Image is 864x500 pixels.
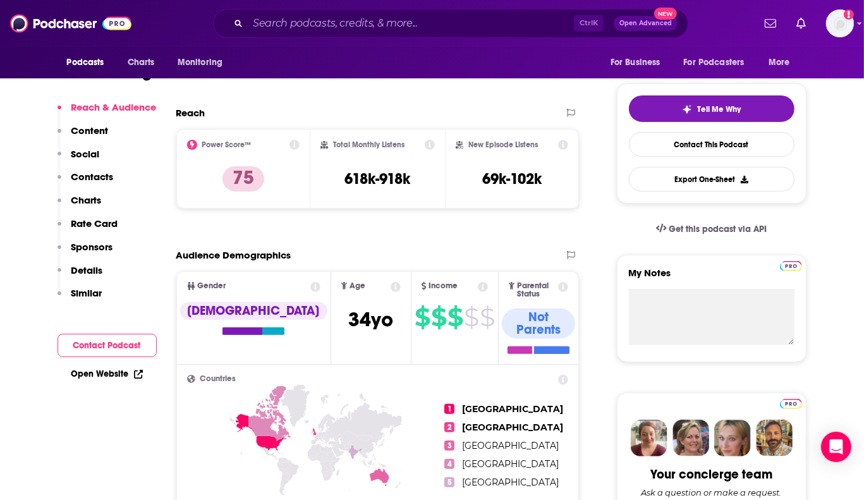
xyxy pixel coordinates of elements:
span: 5 [444,477,454,487]
p: Rate Card [71,217,118,229]
a: Get this podcast via API [646,214,777,245]
span: Open Advanced [619,20,672,27]
span: Countries [200,375,236,383]
h2: Total Monthly Listens [333,140,405,149]
img: Podchaser Pro [780,399,802,409]
button: tell me why sparkleTell Me Why [629,95,794,122]
p: Sponsors [71,241,113,253]
span: Gender [198,282,226,290]
span: [GEOGRAPHIC_DATA] [462,477,559,488]
button: Social [58,148,100,171]
h2: New Episode Listens [468,140,538,149]
span: For Business [611,54,660,71]
img: Podchaser - Follow, Share and Rate Podcasts [10,11,131,35]
span: Monitoring [178,54,222,71]
div: Your concierge team [650,466,772,482]
div: [DEMOGRAPHIC_DATA] [180,302,327,320]
svg: Add a profile image [844,9,854,20]
span: [GEOGRAPHIC_DATA] [462,422,563,433]
button: open menu [602,51,676,75]
span: $ [464,307,478,327]
p: Social [71,148,100,160]
a: Pro website [780,397,802,409]
span: New [654,8,677,20]
a: Show notifications dropdown [791,13,811,34]
span: For Podcasters [684,54,745,71]
button: Reach & Audience [58,101,157,125]
button: Details [58,264,103,288]
h2: Power Score™ [202,140,252,149]
button: open menu [676,51,763,75]
h2: Reach [176,107,205,119]
button: Export One-Sheet [629,167,794,192]
img: Jon Profile [756,420,793,456]
span: 1 [444,404,454,414]
span: 34 yo [348,307,393,332]
div: Not Parents [502,308,576,339]
button: Content [58,125,109,148]
span: $ [415,307,430,327]
a: Pro website [780,259,802,271]
button: open menu [169,51,239,75]
img: tell me why sparkle [682,104,692,114]
p: Content [71,125,109,137]
span: More [769,54,790,71]
h2: Audience Demographics [176,249,291,261]
span: $ [447,307,463,327]
div: Open Intercom Messenger [821,432,851,462]
a: Open Website [71,369,143,379]
h3: 618k-918k [344,169,410,188]
h3: 69k-102k [482,169,542,188]
button: Contacts [58,171,114,194]
span: $ [480,307,494,327]
span: Ctrl K [574,15,604,32]
span: 2 [444,422,454,432]
a: Charts [119,51,162,75]
span: Parental Status [517,282,556,298]
a: Show notifications dropdown [760,13,781,34]
label: My Notes [629,267,794,289]
button: Open AdvancedNew [614,16,678,31]
button: Show profile menu [826,9,854,37]
img: Barbara Profile [672,420,709,456]
span: 4 [444,459,454,469]
p: Charts [71,194,102,206]
a: Contact This Podcast [629,132,794,157]
button: Charts [58,194,102,217]
div: Search podcasts, credits, & more... [213,9,688,38]
span: Podcasts [67,54,104,71]
img: Jules Profile [714,420,751,456]
span: $ [431,307,446,327]
img: User Profile [826,9,854,37]
button: open menu [760,51,806,75]
span: [GEOGRAPHIC_DATA] [462,458,559,470]
span: Charts [128,54,155,71]
p: Contacts [71,171,114,183]
span: 3 [444,441,454,451]
span: Get this podcast via API [669,224,767,235]
button: Similar [58,287,102,310]
img: Podchaser Pro [780,261,802,271]
input: Search podcasts, credits, & more... [248,13,574,34]
span: Tell Me Why [697,104,741,114]
p: Details [71,264,103,276]
button: Rate Card [58,217,118,241]
span: Age [350,282,365,290]
img: Sydney Profile [631,420,667,456]
div: Ask a question or make a request. [642,487,782,497]
span: [GEOGRAPHIC_DATA] [462,403,563,415]
p: Similar [71,287,102,299]
span: Income [429,282,458,290]
p: Reach & Audience [71,101,157,113]
p: 75 [222,166,264,192]
button: Contact Podcast [58,334,157,357]
button: open menu [58,51,121,75]
span: [GEOGRAPHIC_DATA] [462,440,559,451]
button: Sponsors [58,241,113,264]
span: Logged in as gbrussel [826,9,854,37]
